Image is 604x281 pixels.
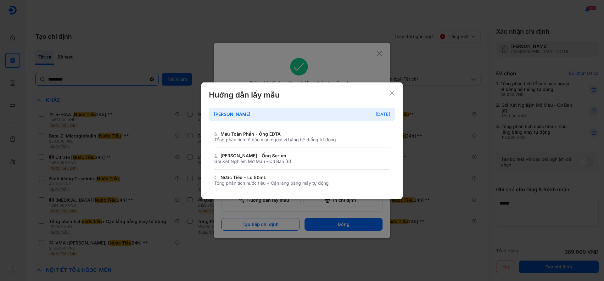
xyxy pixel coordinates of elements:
div: Hướng dẫn lấy mẫu [209,90,280,100]
div: [DATE] [376,111,390,117]
div: Gói Xét Nghiệm Mỡ Máu - Cơ Bản (6) [214,159,390,164]
div: [PERSON_NAME] [214,111,250,117]
div: Tổng phân tích tế bào máu ngoại vi bằng hệ thống tự động [214,137,390,143]
div: Máu Toàn Phần - Ống EDTA [221,131,281,137]
div: Tổng phân tích nước tiểu + Cặn lắng bằng máy tự động [214,180,390,186]
div: [PERSON_NAME] - Ống Serum [221,153,286,159]
div: Nước Tiểu - Lọ 50mL [221,175,266,180]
